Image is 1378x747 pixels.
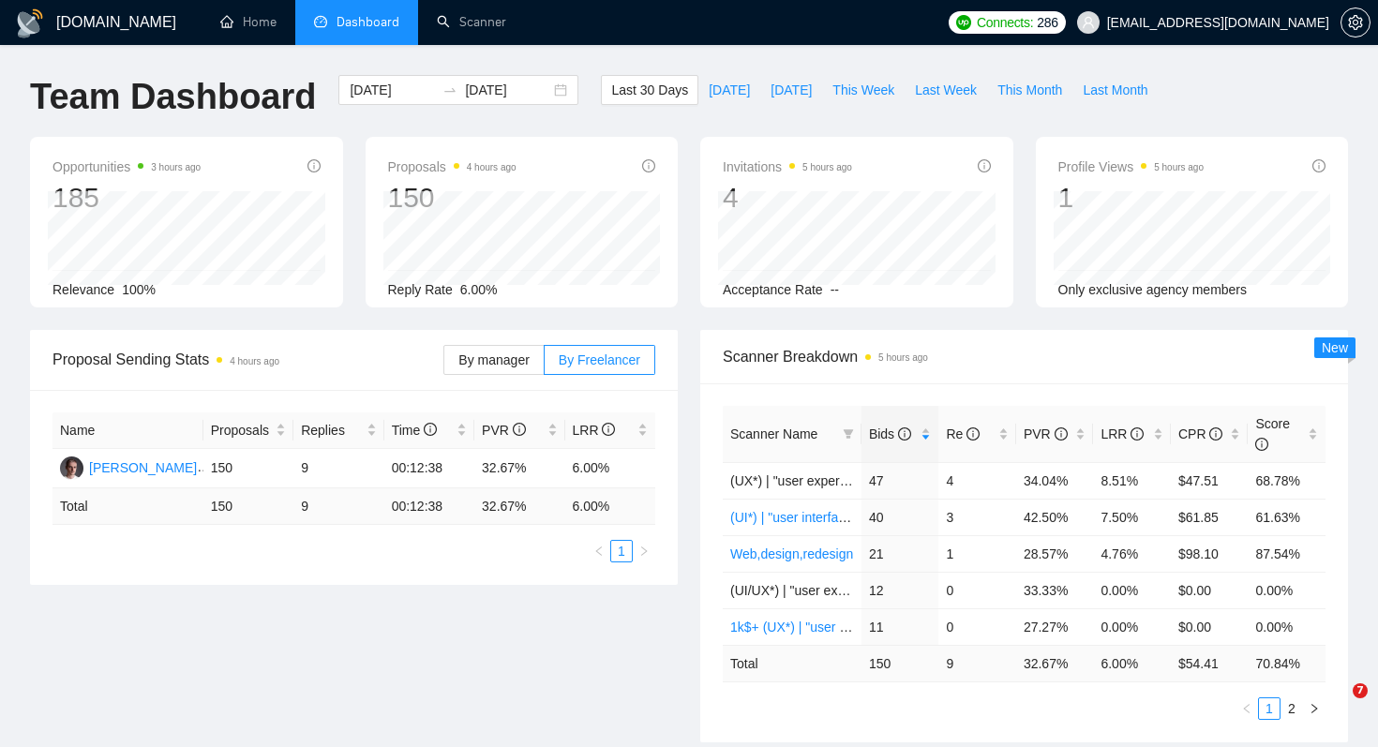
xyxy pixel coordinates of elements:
[760,75,822,105] button: [DATE]
[350,80,435,100] input: Start date
[987,75,1072,105] button: This Month
[1016,535,1094,572] td: 28.57%
[1236,697,1258,720] li: Previous Page
[698,75,760,105] button: [DATE]
[15,8,45,38] img: logo
[802,162,852,172] time: 5 hours ago
[52,348,443,371] span: Proposal Sending Stats
[1353,683,1368,698] span: 7
[1093,608,1171,645] td: 0.00%
[1171,645,1249,681] td: $ 54.41
[709,80,750,100] span: [DATE]
[843,428,854,440] span: filter
[1016,462,1094,499] td: 34.04%
[861,499,939,535] td: 40
[482,423,526,438] span: PVR
[730,583,892,598] span: (UI/UX*) | "user experience"
[1312,159,1326,172] span: info-circle
[1093,572,1171,608] td: 0.00%
[1322,340,1348,355] span: New
[230,356,279,366] time: 4 hours ago
[384,449,474,488] td: 00:12:38
[642,159,655,172] span: info-circle
[938,608,1016,645] td: 0
[723,156,852,178] span: Invitations
[601,75,698,105] button: Last 30 Days
[203,412,293,449] th: Proposals
[60,459,197,474] a: BP[PERSON_NAME]
[1083,80,1147,100] span: Last Month
[424,423,437,436] span: info-circle
[997,80,1062,100] span: This Month
[915,80,977,100] span: Last Week
[203,449,293,488] td: 150
[593,545,605,557] span: left
[1093,645,1171,681] td: 6.00 %
[1303,697,1326,720] button: right
[831,282,839,297] span: --
[956,15,971,30] img: upwork-logo.png
[52,180,201,216] div: 185
[588,540,610,562] li: Previous Page
[1016,499,1094,535] td: 42.50%
[293,412,383,449] th: Replies
[293,488,383,525] td: 9
[1058,156,1205,178] span: Profile Views
[869,426,911,441] span: Bids
[946,426,980,441] span: Re
[966,427,980,441] span: info-circle
[878,352,928,363] time: 5 hours ago
[467,162,517,172] time: 4 hours ago
[384,488,474,525] td: 00:12:38
[1341,15,1370,30] span: setting
[573,423,616,438] span: LRR
[388,282,453,297] span: Reply Rate
[211,420,272,441] span: Proposals
[1248,462,1326,499] td: 68.78%
[122,282,156,297] span: 100%
[513,423,526,436] span: info-circle
[1171,535,1249,572] td: $98.10
[723,345,1326,368] span: Scanner Breakdown
[822,75,905,105] button: This Week
[1258,697,1281,720] li: 1
[1131,427,1144,441] span: info-circle
[978,159,991,172] span: info-circle
[588,540,610,562] button: left
[1093,535,1171,572] td: 4.76%
[938,462,1016,499] td: 4
[861,608,939,645] td: 11
[442,82,457,97] span: to
[771,80,812,100] span: [DATE]
[832,80,894,100] span: This Week
[1016,572,1094,608] td: 33.33%
[293,449,383,488] td: 9
[565,488,656,525] td: 6.00 %
[1259,698,1280,719] a: 1
[1209,427,1222,441] span: info-circle
[638,545,650,557] span: right
[1171,608,1249,645] td: $0.00
[1309,703,1320,714] span: right
[460,282,498,297] span: 6.00%
[977,12,1033,33] span: Connects:
[1341,15,1371,30] a: setting
[52,156,201,178] span: Opportunities
[1281,698,1302,719] a: 2
[60,456,83,480] img: BP
[1248,608,1326,645] td: 0.00%
[442,82,457,97] span: swap-right
[465,80,550,100] input: End date
[307,159,321,172] span: info-circle
[52,412,203,449] th: Name
[861,462,939,499] td: 47
[730,620,908,635] a: 1k$+ (UX*) | "user experience"
[611,541,632,561] a: 1
[1016,608,1094,645] td: 27.27%
[1248,572,1326,608] td: 0.00%
[861,572,939,608] td: 12
[1303,697,1326,720] li: Next Page
[723,180,852,216] div: 4
[730,473,876,488] span: (UX*) | "user experience"
[559,352,640,367] span: By Freelancer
